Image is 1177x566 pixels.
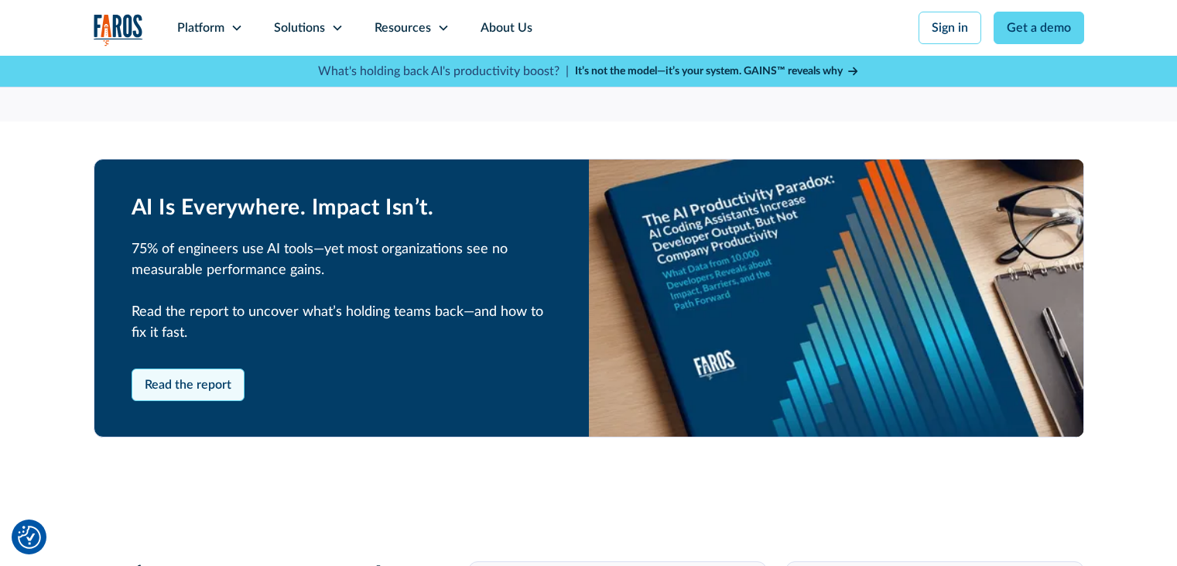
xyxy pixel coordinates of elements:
[132,195,552,221] h2: AI Is Everywhere. Impact Isn’t.
[589,160,1083,437] img: AI Productivity Paradox Report 2025
[994,12,1084,44] a: Get a demo
[318,62,569,81] p: What's holding back AI's productivity boost? |
[18,526,41,549] button: Cookie Settings
[375,19,431,37] div: Resources
[132,239,552,344] p: 75% of engineers use AI tools—yet most organizations see no measurable performance gains. Read th...
[18,526,41,549] img: Revisit consent button
[274,19,325,37] div: Solutions
[94,14,143,46] img: Logo of the analytics and reporting company Faros.
[575,66,843,77] strong: It’s not the model—it’s your system. GAINS™ reveals why
[575,63,860,80] a: It’s not the model—it’s your system. GAINS™ reveals why
[919,12,981,44] a: Sign in
[132,369,245,401] a: Read the report
[94,14,143,46] a: home
[177,19,224,37] div: Platform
